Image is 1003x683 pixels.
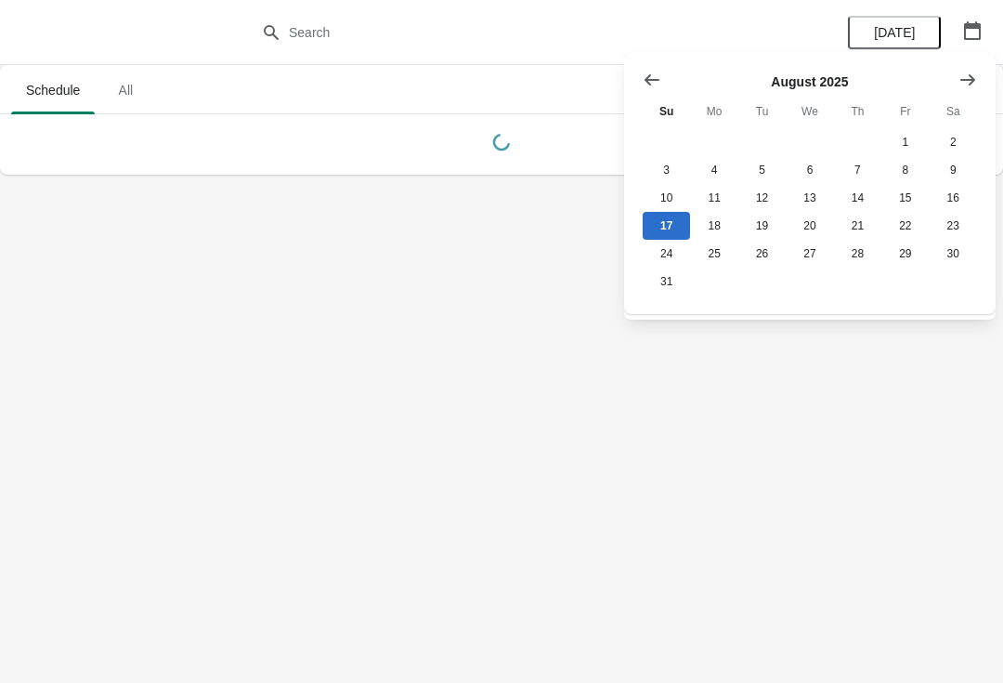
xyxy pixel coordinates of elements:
button: Saturday August 23 2025 [930,212,977,240]
button: Today Sunday August 17 2025 [643,212,690,240]
button: Saturday August 16 2025 [930,184,977,212]
button: Friday August 15 2025 [881,184,929,212]
button: Thursday August 28 2025 [834,240,881,268]
button: Sunday August 24 2025 [643,240,690,268]
button: Tuesday August 19 2025 [738,212,786,240]
button: Wednesday August 27 2025 [786,240,833,268]
button: Show next month, September 2025 [951,63,984,97]
button: [DATE] [848,16,941,49]
button: Friday August 29 2025 [881,240,929,268]
button: Tuesday August 26 2025 [738,240,786,268]
button: Wednesday August 20 2025 [786,212,833,240]
th: Saturday [930,95,977,128]
th: Sunday [643,95,690,128]
button: Monday August 4 2025 [690,156,737,184]
span: [DATE] [874,25,915,40]
button: Saturday August 2 2025 [930,128,977,156]
th: Tuesday [738,95,786,128]
button: Saturday August 30 2025 [930,240,977,268]
button: Tuesday August 5 2025 [738,156,786,184]
button: Wednesday August 13 2025 [786,184,833,212]
button: Friday August 1 2025 [881,128,929,156]
button: Monday August 18 2025 [690,212,737,240]
button: Monday August 25 2025 [690,240,737,268]
button: Sunday August 31 2025 [643,268,690,296]
button: Monday August 11 2025 [690,184,737,212]
th: Thursday [834,95,881,128]
span: All [102,73,149,107]
button: Sunday August 3 2025 [643,156,690,184]
th: Monday [690,95,737,128]
th: Friday [881,95,929,128]
button: Friday August 8 2025 [881,156,929,184]
button: Friday August 22 2025 [881,212,929,240]
th: Wednesday [786,95,833,128]
button: Tuesday August 12 2025 [738,184,786,212]
button: Saturday August 9 2025 [930,156,977,184]
button: Wednesday August 6 2025 [786,156,833,184]
input: Search [288,16,752,49]
button: Show previous month, July 2025 [635,63,669,97]
button: Thursday August 7 2025 [834,156,881,184]
button: Thursday August 21 2025 [834,212,881,240]
button: Sunday August 10 2025 [643,184,690,212]
button: Thursday August 14 2025 [834,184,881,212]
span: Schedule [11,73,95,107]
